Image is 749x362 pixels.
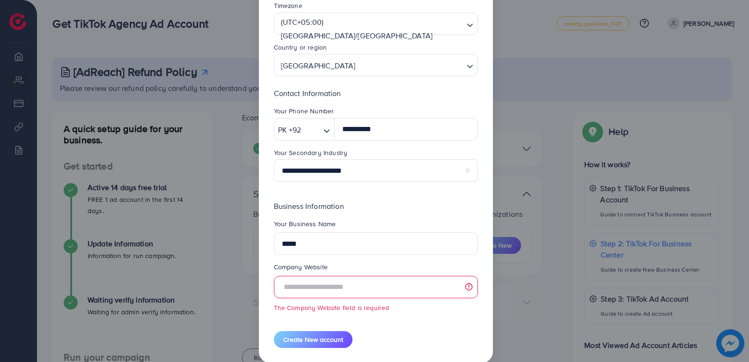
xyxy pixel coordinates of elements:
input: Search for option [304,123,320,137]
legend: Company Website [274,262,478,275]
button: Create New account [274,331,352,348]
span: (UTC+05:00) [GEOGRAPHIC_DATA]/[GEOGRAPHIC_DATA] [279,15,462,43]
input: Search for option [358,57,463,74]
div: Search for option [274,13,478,35]
label: Timezone [274,1,302,10]
div: Search for option [274,118,335,140]
label: Country or region [274,43,327,52]
span: [GEOGRAPHIC_DATA] [279,57,358,74]
span: +92 [289,123,301,137]
span: PK [278,123,287,137]
input: Search for option [278,44,463,59]
legend: Your Business Name [274,219,478,232]
label: Your Secondary Industry [274,148,348,157]
label: Your Phone Number [274,106,334,116]
small: The Company Website field is required [274,303,478,312]
p: Contact Information [274,88,478,99]
p: Business Information [274,200,478,212]
span: Create New account [283,335,343,344]
div: Search for option [274,54,478,76]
